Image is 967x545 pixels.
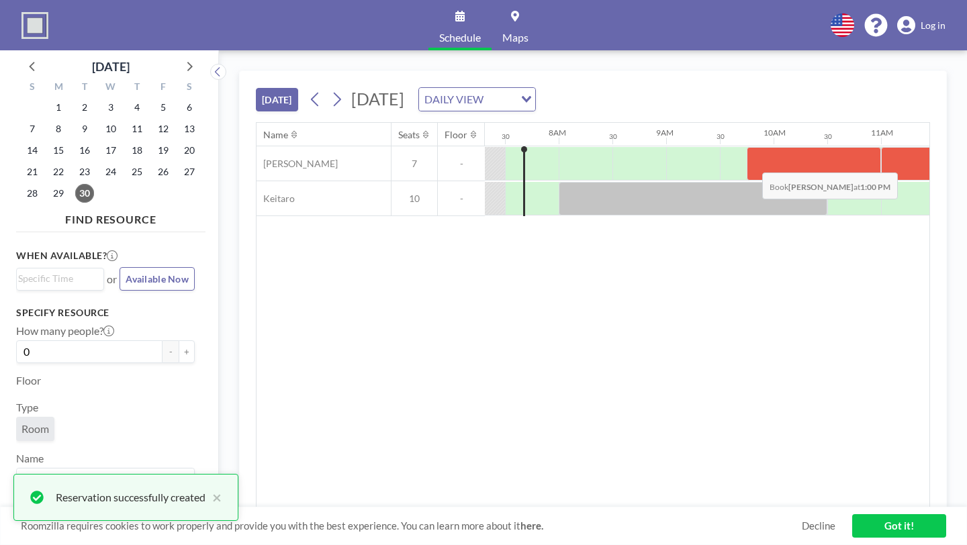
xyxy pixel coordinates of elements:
span: 7 [392,158,437,170]
button: close [205,489,222,505]
img: organization-logo [21,12,48,39]
a: Log in [897,16,946,35]
span: Saturday, September 6, 2025 [180,98,199,117]
span: Thursday, September 11, 2025 [128,119,146,138]
div: T [72,79,98,97]
div: W [98,79,124,97]
label: Type [16,401,38,414]
span: Tuesday, September 2, 2025 [75,98,94,117]
span: Tuesday, September 23, 2025 [75,162,94,181]
h4: FIND RESOURCE [16,207,205,226]
div: Name [263,129,288,141]
span: Wednesday, September 17, 2025 [101,141,120,160]
span: Schedule [439,32,481,43]
div: Search for option [17,468,194,491]
span: Tuesday, September 16, 2025 [75,141,94,160]
div: 30 [502,132,510,141]
b: 1:00 PM [860,182,890,192]
span: Wednesday, September 24, 2025 [101,162,120,181]
span: - [438,193,485,205]
span: Monday, September 15, 2025 [49,141,68,160]
span: Wednesday, September 3, 2025 [101,98,120,117]
div: T [124,79,150,97]
input: Search for option [18,471,187,489]
span: Sunday, September 7, 2025 [23,119,42,138]
button: Available Now [120,267,195,291]
div: M [46,79,72,97]
b: [PERSON_NAME] [788,182,854,192]
span: - [438,158,485,170]
span: Sunday, September 14, 2025 [23,141,42,160]
span: Book at [762,172,898,199]
h3: Specify resource [16,307,195,319]
label: How many people? [16,324,114,338]
span: Friday, September 12, 2025 [154,119,173,138]
span: Thursday, September 18, 2025 [128,141,146,160]
div: [DATE] [92,57,130,76]
div: S [19,79,46,97]
div: 11AM [871,128,893,138]
button: - [163,340,179,363]
span: Thursday, September 4, 2025 [128,98,146,117]
span: Tuesday, September 30, 2025 [75,184,94,203]
div: Floor [445,129,467,141]
span: Available Now [126,273,189,285]
span: Saturday, September 13, 2025 [180,119,199,138]
span: Maps [502,32,528,43]
span: Saturday, September 27, 2025 [180,162,199,181]
div: 30 [824,132,832,141]
div: Search for option [17,268,103,289]
a: Got it! [852,514,946,538]
span: or [107,272,117,286]
div: Search for option [419,88,535,111]
span: Tuesday, September 9, 2025 [75,119,94,138]
span: Saturday, September 20, 2025 [180,141,199,160]
div: 10AM [764,128,786,138]
span: Room [21,422,49,435]
div: S [176,79,202,97]
button: + [179,340,195,363]
input: Search for option [488,91,513,108]
span: DAILY VIEW [422,91,486,108]
span: Monday, September 29, 2025 [49,184,68,203]
span: Monday, September 22, 2025 [49,162,68,181]
div: Reservation successfully created [56,489,205,505]
span: Friday, September 5, 2025 [154,98,173,117]
a: here. [520,519,543,532]
input: Search for option [18,271,96,286]
span: Sunday, September 21, 2025 [23,162,42,181]
label: Floor [16,374,41,387]
div: 30 [609,132,617,141]
div: Seats [398,129,420,141]
span: Friday, September 26, 2025 [154,162,173,181]
label: Name [16,452,44,465]
span: Wednesday, September 10, 2025 [101,119,120,138]
span: [DATE] [351,89,404,109]
span: Friday, September 19, 2025 [154,141,173,160]
div: 8AM [549,128,566,138]
button: [DATE] [256,88,298,111]
span: Roomzilla requires cookies to work properly and provide you with the best experience. You can lea... [21,519,802,532]
a: Decline [802,519,835,532]
span: Monday, September 8, 2025 [49,119,68,138]
span: Keitaro [257,193,295,205]
div: F [150,79,176,97]
span: 10 [392,193,437,205]
span: Sunday, September 28, 2025 [23,184,42,203]
span: Thursday, September 25, 2025 [128,162,146,181]
span: Log in [921,19,946,32]
span: [PERSON_NAME] [257,158,338,170]
span: Monday, September 1, 2025 [49,98,68,117]
div: 9AM [656,128,674,138]
div: 30 [717,132,725,141]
